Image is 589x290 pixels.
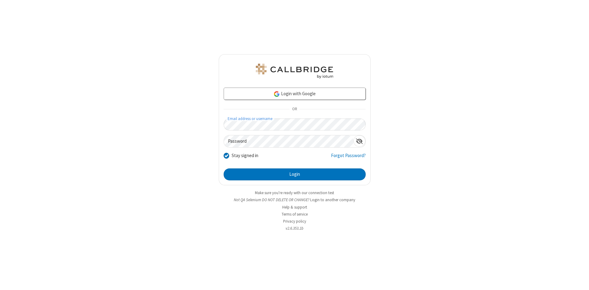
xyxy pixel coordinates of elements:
a: Login with Google [224,88,366,100]
a: Help & support [282,205,307,210]
img: QA Selenium DO NOT DELETE OR CHANGE [255,64,334,78]
button: Login [224,168,366,181]
a: Terms of service [282,212,308,217]
img: google-icon.png [273,91,280,97]
input: Password [224,135,353,147]
a: Forgot Password? [331,152,366,164]
label: Stay signed in [232,152,258,159]
button: Login to another company [310,197,355,203]
li: Not QA Selenium DO NOT DELETE OR CHANGE? [219,197,371,203]
input: Email address or username [224,119,366,130]
span: OR [290,105,299,114]
li: v2.6.353.1b [219,225,371,231]
a: Privacy policy [283,219,306,224]
iframe: Chat [574,274,584,286]
div: Show password [353,135,365,147]
a: Make sure you're ready with our connection test [255,190,334,195]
